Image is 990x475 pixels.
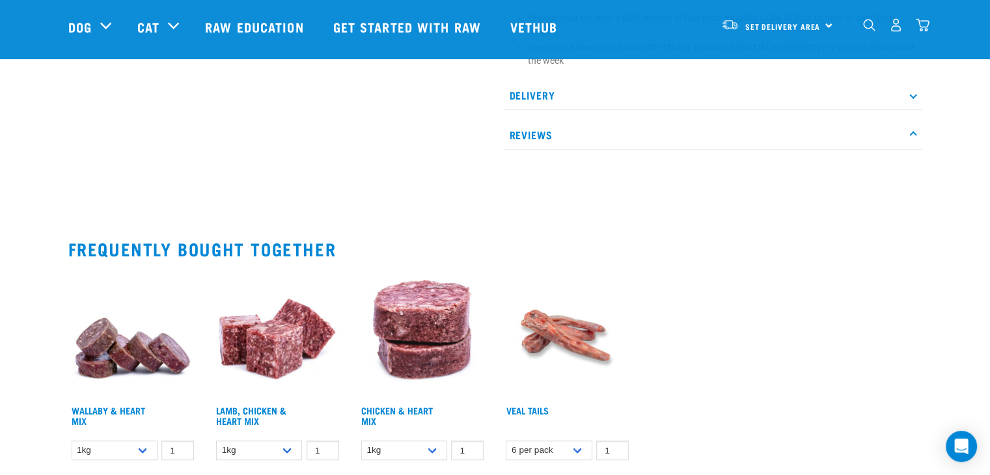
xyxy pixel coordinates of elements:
[320,1,497,53] a: Get started with Raw
[137,17,159,36] a: Cat
[161,441,194,461] input: 1
[361,408,433,423] a: Chicken & Heart Mix
[946,431,977,462] div: Open Intercom Messenger
[889,18,903,32] img: user.png
[68,239,922,259] h2: Frequently bought together
[863,19,875,31] img: home-icon-1@2x.png
[503,120,922,150] p: Reviews
[721,19,739,31] img: van-moving.png
[451,441,484,461] input: 1
[216,408,286,423] a: Lamb, Chicken & Heart Mix
[502,269,632,399] img: Veal Tails
[497,1,574,53] a: Vethub
[358,269,488,399] img: Chicken and Heart Medallions
[307,441,339,461] input: 1
[916,18,929,32] img: home-icon@2x.png
[68,17,92,36] a: Dog
[596,441,629,461] input: 1
[506,408,548,413] a: Veal Tails
[192,1,320,53] a: Raw Education
[72,408,145,423] a: Wallaby & Heart Mix
[68,269,198,399] img: 1093 Wallaby Heart Medallions 01
[503,81,922,110] p: Delivery
[213,269,342,399] img: 1124 Lamb Chicken Heart Mix 01
[745,24,821,29] span: Set Delivery Area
